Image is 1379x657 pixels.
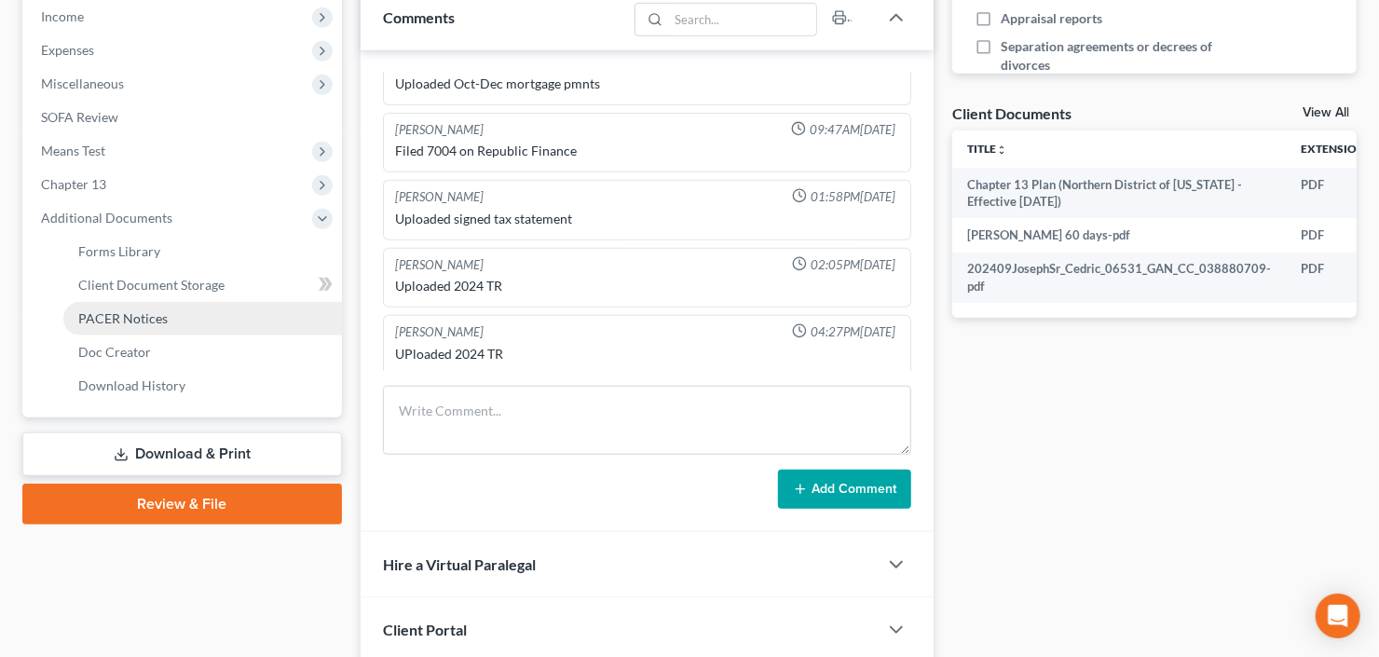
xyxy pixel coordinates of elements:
[395,323,484,341] div: [PERSON_NAME]
[811,256,895,274] span: 02:05PM[DATE]
[811,188,895,206] span: 01:58PM[DATE]
[63,369,342,403] a: Download History
[41,109,118,125] span: SOFA Review
[78,310,168,326] span: PACER Notices
[22,432,342,476] a: Download & Print
[63,302,342,335] a: PACER Notices
[1303,106,1349,119] a: View All
[1001,9,1102,28] span: Appraisal reports
[41,75,124,91] span: Miscellaneous
[811,323,895,341] span: 04:27PM[DATE]
[952,168,1286,219] td: Chapter 13 Plan (Northern District of [US_STATE] - Effective [DATE])
[22,484,342,525] a: Review & File
[1316,594,1360,638] div: Open Intercom Messenger
[78,344,151,360] span: Doc Creator
[1301,142,1376,156] a: Extensionunfold_more
[63,268,342,302] a: Client Document Storage
[41,8,84,24] span: Income
[395,256,484,274] div: [PERSON_NAME]
[395,142,899,160] div: Filed 7004 on Republic Finance
[1001,37,1239,75] span: Separation agreements or decrees of divorces
[395,188,484,206] div: [PERSON_NAME]
[395,121,484,139] div: [PERSON_NAME]
[395,345,899,363] div: UPloaded 2024 TR
[810,121,895,139] span: 09:47AM[DATE]
[395,75,899,93] div: Uploaded Oct-Dec mortgage pmnts
[383,621,467,638] span: Client Portal
[952,103,1072,123] div: Client Documents
[952,253,1286,304] td: 202409JosephSr_Cedric_06531_GAN_CC_038880709-pdf
[383,8,455,26] span: Comments
[395,210,899,228] div: Uploaded signed tax statement
[395,277,899,295] div: Uploaded 2024 TR
[778,470,911,509] button: Add Comment
[967,142,1007,156] a: Titleunfold_more
[78,243,160,259] span: Forms Library
[383,555,536,573] span: Hire a Virtual Paralegal
[41,176,106,192] span: Chapter 13
[669,4,817,35] input: Search...
[41,143,105,158] span: Means Test
[952,218,1286,252] td: [PERSON_NAME] 60 days-pdf
[63,235,342,268] a: Forms Library
[996,144,1007,156] i: unfold_more
[78,377,185,393] span: Download History
[41,42,94,58] span: Expenses
[26,101,342,134] a: SOFA Review
[63,335,342,369] a: Doc Creator
[78,277,225,293] span: Client Document Storage
[41,210,172,226] span: Additional Documents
